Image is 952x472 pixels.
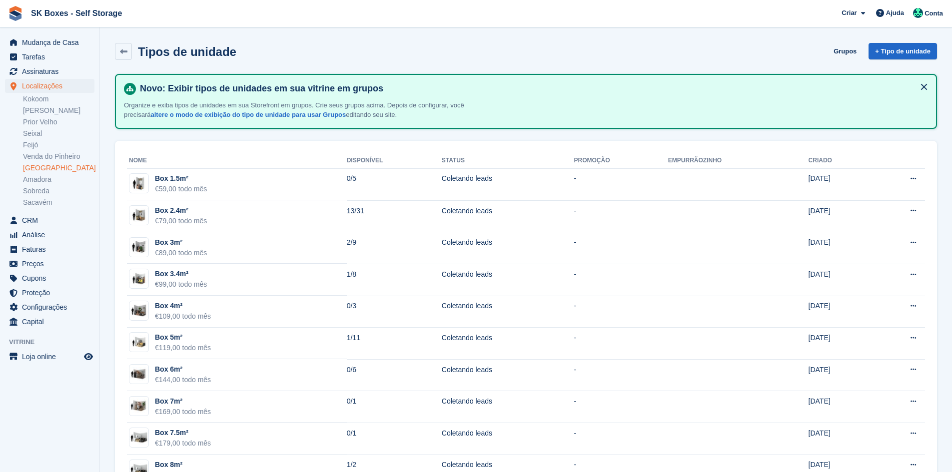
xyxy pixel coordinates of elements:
span: Mudança de Casa [22,35,82,49]
td: Coletando leads [442,328,574,360]
td: 0/3 [347,296,442,328]
div: Box 5m² [155,332,211,343]
span: Tarefas [22,50,82,64]
div: €179,00 todo mês [155,438,211,449]
span: Loja online [22,350,82,364]
h2: Tipos de unidade [138,45,236,58]
span: Faturas [22,242,82,256]
a: menu [5,35,94,49]
div: Box 7.5m² [155,428,211,438]
td: 0/1 [347,423,442,455]
span: Preços [22,257,82,271]
div: Box 1.5m² [155,173,207,184]
td: [DATE] [809,296,871,328]
a: Grupos [830,43,861,59]
img: 64-sqft-unit.jpg [129,399,148,413]
td: - [574,200,668,232]
th: Criado [809,153,871,169]
td: - [574,264,668,296]
td: - [574,391,668,423]
a: menu [5,257,94,271]
div: €144,00 todo mês [155,375,211,385]
td: 2/9 [347,232,442,264]
a: menu [5,350,94,364]
a: Feijó [23,140,94,150]
span: Cupons [22,271,82,285]
img: 15-sqft-unit.jpg [129,176,148,191]
h4: Novo: Exibir tipos de unidades em sua vitrine em grupos [136,83,928,94]
div: €99,00 todo mês [155,279,207,290]
span: Assinaturas [22,64,82,78]
a: Kokoom [23,94,94,104]
td: [DATE] [809,168,871,200]
td: Coletando leads [442,200,574,232]
td: Coletando leads [442,423,574,455]
div: Box 6m² [155,364,211,375]
th: Status [442,153,574,169]
td: [DATE] [809,391,871,423]
td: Coletando leads [442,296,574,328]
img: 50-sqft-unit.jpg [129,335,148,350]
span: Proteção [22,286,82,300]
a: menu [5,50,94,64]
a: Sobreda [23,186,94,196]
div: €169,00 todo mês [155,407,211,417]
td: [DATE] [809,264,871,296]
span: Configurações [22,300,82,314]
td: Coletando leads [442,391,574,423]
a: Loja de pré-visualização [82,351,94,363]
td: 13/31 [347,200,442,232]
div: Box 3m² [155,237,207,248]
a: + Tipo de unidade [869,43,937,59]
a: menu [5,64,94,78]
td: [DATE] [809,232,871,264]
th: Promoção [574,153,668,169]
span: Análise [22,228,82,242]
a: menu [5,213,94,227]
span: Vitrine [9,337,99,347]
th: Empurrãozinho [668,153,809,169]
a: menu [5,271,94,285]
a: Venda do Pinheiro [23,152,94,161]
a: menu [5,315,94,329]
p: Organize e exiba tipos de unidades em sua Storefront em grupos. Crie seus grupos acima. Depois de... [124,100,499,120]
span: Criar [842,8,857,18]
div: €79,00 todo mês [155,216,207,226]
td: Coletando leads [442,168,574,200]
td: 0/6 [347,359,442,391]
img: 60-sqft-unit.jpg [129,367,148,382]
span: Localizações [22,79,82,93]
span: Ajuda [886,8,904,18]
td: [DATE] [809,359,871,391]
td: 0/1 [347,391,442,423]
div: Box 8m² [155,460,211,470]
a: [PERSON_NAME] [23,106,94,115]
a: Prior Velho [23,117,94,127]
a: Seixal [23,129,94,138]
img: 35-sqft-unit.jpg [129,272,148,286]
a: menu [5,242,94,256]
td: [DATE] [809,423,871,455]
div: Box 4m² [155,301,211,311]
a: altere o modo de exibição do tipo de unidade para usar Grupos [150,111,346,118]
div: €59,00 todo mês [155,184,207,194]
div: Box 3.4m² [155,269,207,279]
a: menu [5,286,94,300]
td: - [574,168,668,200]
img: 40-sqft-unit.jpg [129,304,148,318]
img: 30-sqft-unit.jpg [129,240,148,254]
td: - [574,296,668,328]
th: Disponível [347,153,442,169]
div: €119,00 todo mês [155,343,211,353]
td: [DATE] [809,200,871,232]
span: CRM [22,213,82,227]
td: Coletando leads [442,232,574,264]
a: SK Boxes - Self Storage [27,5,126,21]
div: €109,00 todo mês [155,311,211,322]
a: menu [5,300,94,314]
img: SK Boxes - Comercial [913,8,923,18]
a: Amadora [23,175,94,184]
td: - [574,328,668,360]
td: 0/5 [347,168,442,200]
img: 25-sqft-unit.jpg [129,208,148,223]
